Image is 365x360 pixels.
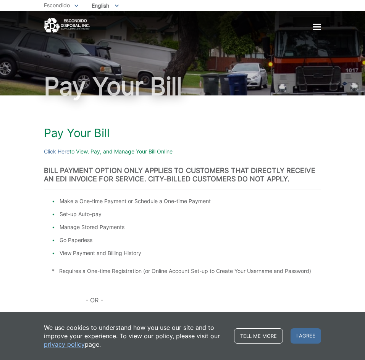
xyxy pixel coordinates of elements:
span: Escondido [44,2,70,8]
a: privacy policy [44,340,85,349]
li: View Payment and Billing History [60,249,313,257]
p: to View, Pay, and Manage Your Bill Online [44,147,321,156]
h3: BILL PAYMENT OPTION ONLY APPLIES TO CUSTOMERS THAT DIRECTLY RECEIVE AN EDI INVOICE FOR SERVICE. C... [44,166,321,183]
h1: Pay Your Bill [44,74,321,98]
span: I agree [291,328,321,344]
p: * Requires a One-time Registration (or Online Account Set-up to Create Your Username and Password) [52,267,313,275]
p: We use cookies to understand how you use our site and to improve your experience. To view our pol... [44,323,226,349]
a: Click Here [44,147,69,156]
li: Manage Stored Payments [60,223,313,231]
p: - OR - [86,295,321,305]
li: Make a One-time Payment or Schedule a One-time Payment [60,197,313,205]
a: Tell me more [234,328,283,344]
h1: Pay Your Bill [44,126,321,140]
li: Set-up Auto-pay [60,210,313,218]
li: Go Paperless [60,236,313,244]
a: EDCD logo. Return to the homepage. [44,18,90,33]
